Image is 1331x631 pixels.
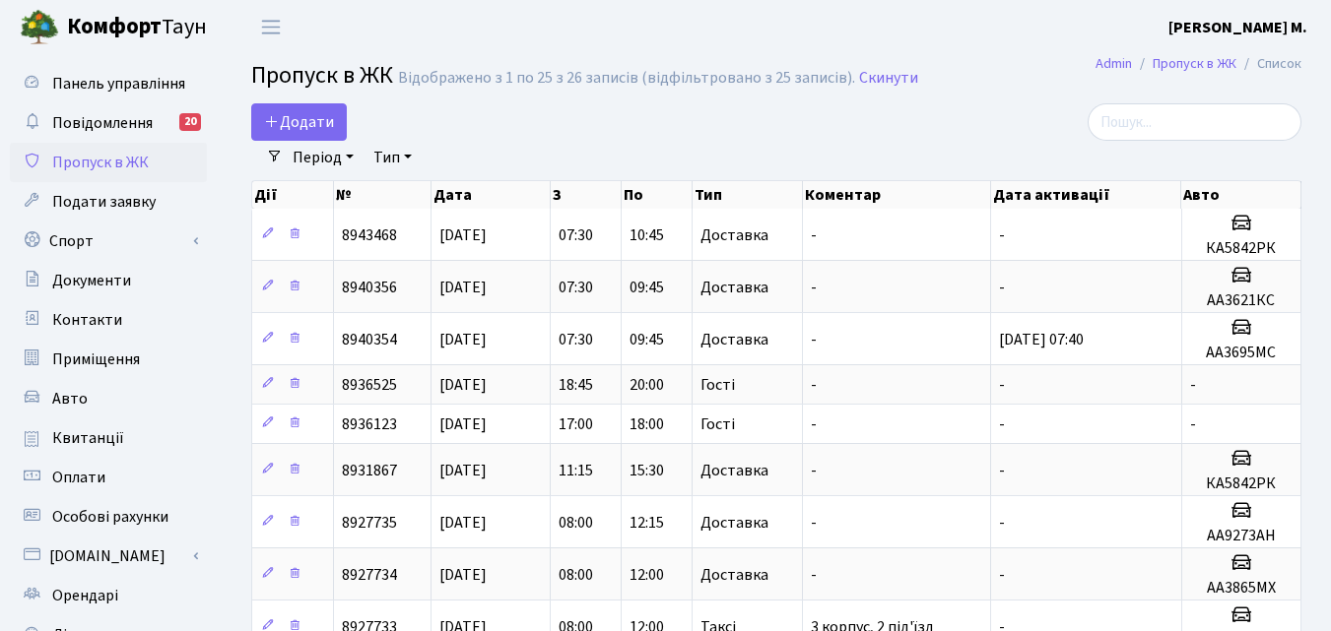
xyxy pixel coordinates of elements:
[285,141,362,174] a: Період
[10,182,207,221] a: Подати заявку
[700,227,768,243] span: Доставка
[700,280,768,295] span: Доставка
[246,11,296,43] button: Переключити навігацію
[630,460,664,481] span: 15:30
[859,69,918,88] a: Скинути
[1181,181,1301,209] th: Авто
[439,329,487,350] span: [DATE]
[1153,53,1236,74] a: Пропуск в ЖК
[999,374,1005,396] span: -
[334,181,432,209] th: №
[559,413,593,435] span: 17:00
[700,416,735,432] span: Гості
[342,329,397,350] span: 8940354
[439,512,487,534] span: [DATE]
[52,112,153,134] span: Повідомлення
[700,332,768,347] span: Доставка
[811,374,817,396] span: -
[10,221,207,261] a: Спорт
[811,224,817,246] span: -
[342,564,397,586] span: 8927734
[1190,344,1293,362] h5: АА3695МС
[432,181,551,209] th: Дата
[1190,374,1196,396] span: -
[559,460,593,481] span: 11:15
[52,309,122,331] span: Контакти
[559,374,593,396] span: 18:45
[1190,291,1293,310] h5: АА3621КС
[999,564,1005,586] span: -
[251,58,393,93] span: Пропуск в ЖК
[999,277,1005,298] span: -
[630,564,664,586] span: 12:00
[10,300,207,340] a: Контакти
[700,567,768,583] span: Доставка
[693,181,803,209] th: Тип
[10,340,207,379] a: Приміщення
[1190,527,1293,545] h5: АА9273АН
[630,512,664,534] span: 12:15
[991,181,1181,209] th: Дата активації
[811,277,817,298] span: -
[179,113,201,131] div: 20
[342,460,397,481] span: 8931867
[10,576,207,615] a: Орендарі
[1096,53,1132,74] a: Admin
[559,277,593,298] span: 07:30
[630,329,664,350] span: 09:45
[439,460,487,481] span: [DATE]
[439,224,487,246] span: [DATE]
[10,497,207,536] a: Особові рахунки
[630,224,664,246] span: 10:45
[10,143,207,182] a: Пропуск в ЖК
[342,277,397,298] span: 8940356
[559,564,593,586] span: 08:00
[342,512,397,534] span: 8927735
[52,348,140,370] span: Приміщення
[439,374,487,396] span: [DATE]
[10,261,207,300] a: Документи
[630,277,664,298] span: 09:45
[52,506,168,528] span: Особові рахунки
[264,111,334,133] span: Додати
[700,515,768,531] span: Доставка
[1066,43,1331,85] nav: breadcrumb
[551,181,622,209] th: З
[342,374,397,396] span: 8936525
[10,103,207,143] a: Повідомлення20
[630,374,664,396] span: 20:00
[559,224,593,246] span: 07:30
[10,379,207,418] a: Авто
[398,69,855,88] div: Відображено з 1 по 25 з 26 записів (відфільтровано з 25 записів).
[1190,474,1293,493] h5: КА5842РК
[10,536,207,576] a: [DOMAIN_NAME]
[811,413,817,435] span: -
[1236,53,1301,75] li: Список
[52,427,124,449] span: Квитанції
[52,191,156,213] span: Подати заявку
[700,463,768,478] span: Доставка
[811,460,817,481] span: -
[342,224,397,246] span: 8943468
[803,181,991,209] th: Коментар
[1190,239,1293,258] h5: КА5842РК
[252,181,334,209] th: Дії
[439,564,487,586] span: [DATE]
[811,512,817,534] span: -
[52,270,131,291] span: Документи
[342,413,397,435] span: 8936123
[1190,413,1196,435] span: -
[251,103,347,141] a: Додати
[1088,103,1301,141] input: Пошук...
[52,585,118,606] span: Орендарі
[10,458,207,497] a: Оплати
[10,418,207,458] a: Квитанції
[439,277,487,298] span: [DATE]
[630,413,664,435] span: 18:00
[999,512,1005,534] span: -
[999,224,1005,246] span: -
[1168,16,1307,39] a: [PERSON_NAME] М.
[999,460,1005,481] span: -
[1168,17,1307,38] b: [PERSON_NAME] М.
[67,11,162,42] b: Комфорт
